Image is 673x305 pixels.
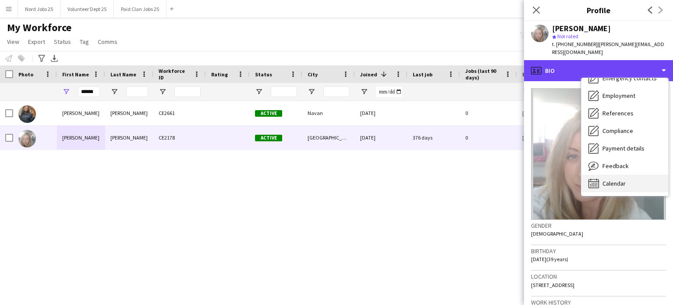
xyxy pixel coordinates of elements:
[110,71,136,78] span: Last Name
[581,104,668,122] div: References
[60,0,114,18] button: Volunteer Dept 25
[126,86,148,97] input: Last Name Filter Input
[25,36,49,47] a: Export
[255,110,282,117] span: Active
[602,109,634,117] span: References
[94,36,121,47] a: Comms
[460,101,517,125] div: 0
[602,162,629,170] span: Feedback
[522,71,536,78] span: Email
[524,4,673,16] h3: Profile
[531,282,574,288] span: [STREET_ADDRESS]
[581,122,668,140] div: Compliance
[7,38,19,46] span: View
[18,0,60,18] button: Nord Jobs 25
[531,230,583,237] span: [DEMOGRAPHIC_DATA]
[360,71,377,78] span: Joined
[54,38,71,46] span: Status
[602,127,633,135] span: Compliance
[531,222,666,230] h3: Gender
[522,88,530,96] button: Open Filter Menu
[78,86,100,97] input: First Name Filter Input
[413,71,432,78] span: Last job
[557,33,578,39] span: Not rated
[581,175,668,192] div: Calendar
[105,101,153,125] div: [PERSON_NAME]
[552,25,611,32] div: [PERSON_NAME]
[80,38,89,46] span: Tag
[465,68,501,81] span: Jobs (last 90 days)
[114,0,166,18] button: Paid Clan Jobs 25
[524,60,673,81] div: Bio
[355,101,407,125] div: [DATE]
[602,92,635,100] span: Employment
[581,69,668,87] div: Emergency contacts
[460,126,517,150] div: 0
[531,256,568,262] span: [DATE] (39 years)
[255,88,263,96] button: Open Filter Menu
[153,101,206,125] div: CE2661
[98,38,117,46] span: Comms
[18,71,33,78] span: Photo
[50,36,74,47] a: Status
[28,38,45,46] span: Export
[376,86,402,97] input: Joined Filter Input
[174,86,201,97] input: Workforce ID Filter Input
[18,130,36,147] img: Debbie Moore
[602,74,657,82] span: Emergency contacts
[302,101,355,125] div: Navan
[7,21,71,34] span: My Workforce
[531,88,666,220] img: Crew avatar or photo
[531,273,666,280] h3: Location
[110,88,118,96] button: Open Filter Menu
[76,36,92,47] a: Tag
[323,86,350,97] input: City Filter Input
[407,126,460,150] div: 376 days
[153,126,206,150] div: CE2178
[4,36,23,47] a: View
[552,41,598,47] span: t. [PHONE_NUMBER]
[57,126,105,150] div: [PERSON_NAME]
[36,53,47,64] app-action-btn: Advanced filters
[255,71,272,78] span: Status
[602,144,645,152] span: Payment details
[355,126,407,150] div: [DATE]
[105,126,153,150] div: [PERSON_NAME]
[308,88,315,96] button: Open Filter Menu
[255,135,282,141] span: Active
[552,41,664,55] span: | [PERSON_NAME][EMAIL_ADDRESS][DOMAIN_NAME]
[159,88,166,96] button: Open Filter Menu
[57,101,105,125] div: [PERSON_NAME]
[159,68,190,81] span: Workforce ID
[308,71,318,78] span: City
[211,71,228,78] span: Rating
[62,71,89,78] span: First Name
[49,53,60,64] app-action-btn: Export XLSX
[62,88,70,96] button: Open Filter Menu
[581,87,668,104] div: Employment
[18,105,36,123] img: Debbie Bakre
[271,86,297,97] input: Status Filter Input
[531,247,666,255] h3: Birthday
[360,88,368,96] button: Open Filter Menu
[581,140,668,157] div: Payment details
[302,126,355,150] div: [GEOGRAPHIC_DATA]
[602,179,626,187] span: Calendar
[581,157,668,175] div: Feedback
